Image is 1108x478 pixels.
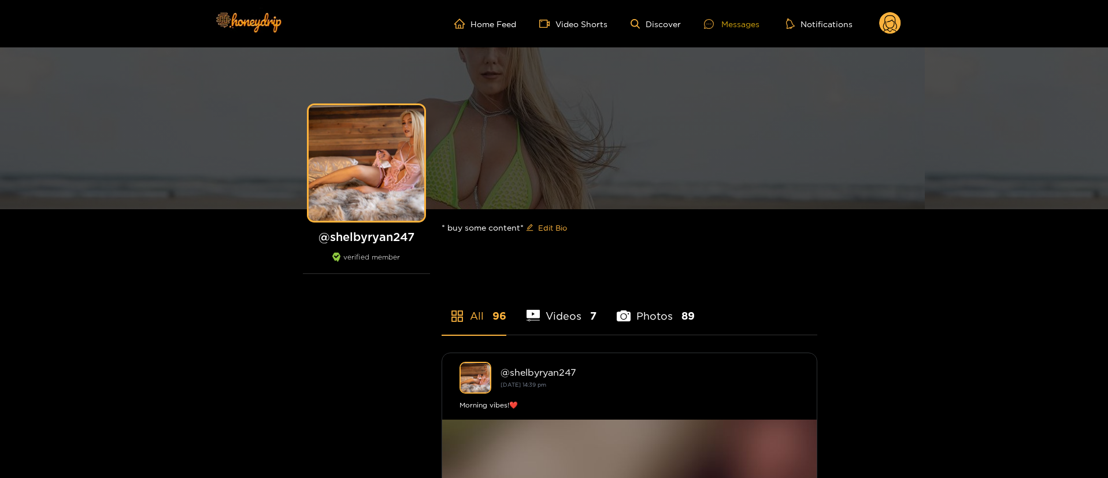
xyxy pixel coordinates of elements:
[527,283,597,335] li: Videos
[442,283,506,335] li: All
[454,18,470,29] span: home
[590,309,596,323] span: 7
[303,229,430,244] h1: @ shelbyryan247
[524,218,569,237] button: editEdit Bio
[459,399,799,411] div: Morning vibes!❤️
[501,367,799,377] div: @ shelbyryan247
[783,18,856,29] button: Notifications
[681,309,695,323] span: 89
[450,309,464,323] span: appstore
[539,18,607,29] a: Video Shorts
[442,209,817,246] div: * buy some content*
[631,19,681,29] a: Discover
[538,222,567,234] span: Edit Bio
[492,309,506,323] span: 96
[539,18,555,29] span: video-camera
[501,381,546,388] small: [DATE] 14:39 pm
[704,17,759,31] div: Messages
[526,224,533,232] span: edit
[454,18,516,29] a: Home Feed
[459,362,491,394] img: shelbyryan247
[303,253,430,274] div: verified member
[617,283,695,335] li: Photos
